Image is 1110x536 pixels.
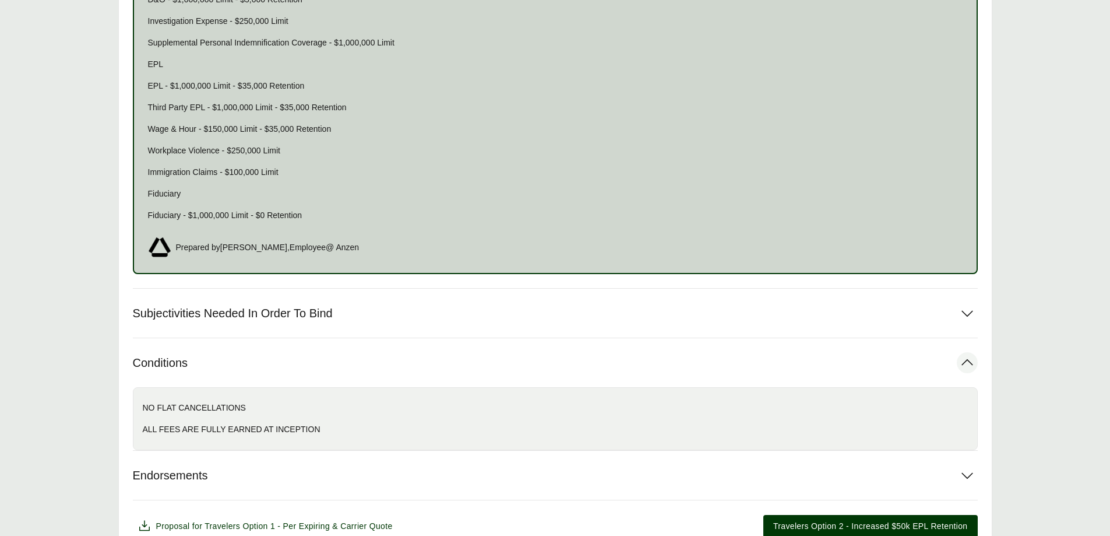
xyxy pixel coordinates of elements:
span: & Carrier Quote [332,521,392,531]
p: Fiduciary - $1,000,000 Limit - $0 Retention [148,209,963,222]
p: EPL - $1,000,000 Limit - $35,000 Retention [148,80,963,92]
span: Endorsements [133,468,208,483]
p: Wage & Hour - $150,000 Limit - $35,000 Retention [148,123,963,135]
p: Third Party EPL - $1,000,000 Limit - $35,000 Retention [148,101,963,114]
span: Travelers Option 2 - Increased $50k EPL Retention [773,520,968,533]
span: Conditions [133,356,188,370]
button: Subjectivities Needed In Order To Bind [133,289,978,338]
span: Subjectivities Needed In Order To Bind [133,306,333,321]
p: Investigation Expense - $250,000 Limit [148,15,963,27]
span: Prepared by [PERSON_NAME] , Employee @ Anzen [176,241,360,254]
span: Travelers Option 1 - Per Expiring [205,521,330,531]
p: Fiduciary [148,188,963,200]
span: Proposal for [156,520,393,533]
p: Workplace Violence - $250,000 Limit [148,145,963,157]
p: Immigration Claims - $100,000 Limit [148,166,963,178]
button: Conditions [133,338,978,387]
p: EPL [148,58,963,71]
p: NO FLAT CANCELLATIONS [143,402,968,414]
p: ALL FEES ARE FULLY EARNED AT INCEPTION [143,423,968,436]
button: Endorsements [133,451,978,500]
p: Supplemental Personal Indemnification Coverage - $1,000,000 Limit [148,37,963,49]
